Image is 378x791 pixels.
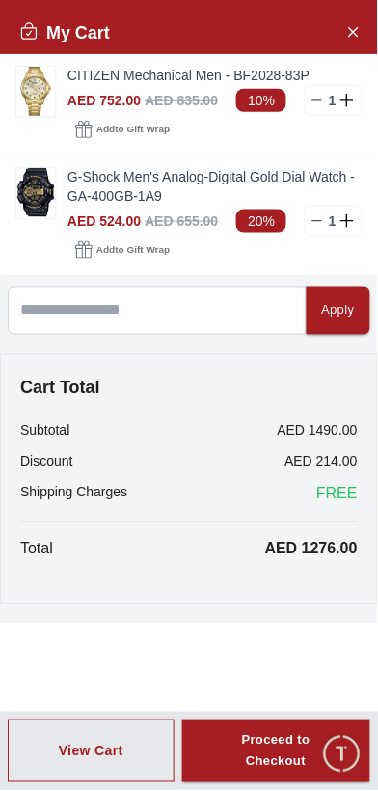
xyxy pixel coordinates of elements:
button: Close Account [337,15,368,46]
button: Apply [307,287,370,335]
span: Home [72,766,112,781]
span: 10% [236,89,286,112]
div: Timehousecompany [19,440,359,514]
h2: My Cart [19,19,110,46]
a: CITIZEN Mechanical Men - BF2028-83P [67,66,363,85]
a: G-Shock Men's Analog-Digital Gold Dial Watch - GA-400GB-1A9 [67,167,363,206]
span: Chat with us now [85,614,325,639]
p: 1 [325,212,340,231]
h4: Cart Total [20,375,358,402]
img: ... [16,168,55,217]
span: Add to Gift Wrap [96,120,170,139]
span: 20% [236,210,286,233]
span: AED 524.00 [67,213,141,229]
img: ... [16,67,55,116]
p: 1 [325,91,340,110]
div: Chat Widget [321,734,364,777]
span: AED 835.00 [145,93,218,108]
div: Apply [322,300,355,323]
button: Addto Gift Wrap [67,237,177,264]
span: AED 752.00 [67,93,141,108]
span: Add to Gift Wrap [96,240,170,260]
p: AED 214.00 [285,452,359,471]
div: Conversation [187,723,376,788]
p: AED 1490.00 [278,421,358,440]
p: AED 1276.00 [265,538,358,561]
button: View Cart [8,720,175,784]
button: Proceed to Checkout [182,720,370,784]
div: Find your dream watch—experts ready to assist! [19,523,359,564]
div: Proceed to Checkout [217,730,336,775]
div: Home [2,723,183,788]
p: Total [20,538,53,561]
em: Minimize [320,19,359,58]
button: Addto Gift Wrap [67,116,177,143]
div: View Cart [59,742,123,761]
span: AED 655.00 [145,213,218,229]
div: Chat with us now [19,588,359,665]
span: FREE [316,483,358,506]
p: Subtotal [20,421,69,440]
img: Company logo [21,20,59,59]
span: Conversation [237,766,326,781]
p: Discount [20,452,72,471]
p: Shipping Charges [20,483,127,506]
